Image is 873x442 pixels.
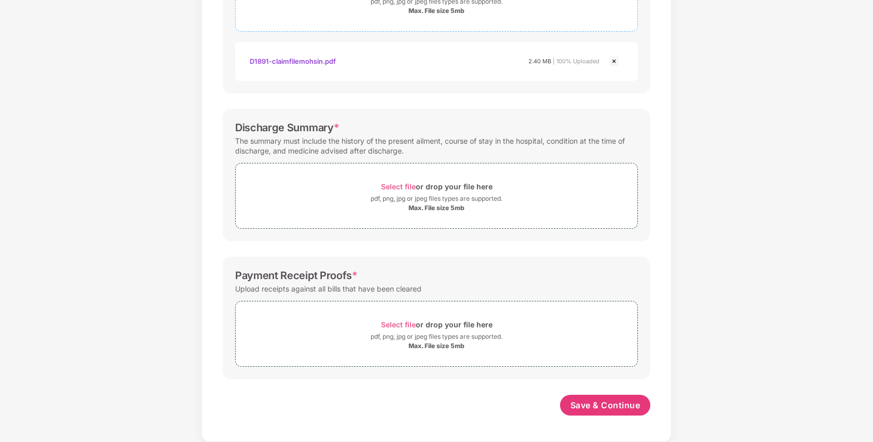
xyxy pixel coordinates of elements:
[408,342,465,350] div: Max. File size 5mb
[371,194,502,204] div: pdf, png, jpg or jpeg files types are supported.
[381,179,493,194] div: or drop your file here
[235,134,638,158] div: The summary must include the history of the present ailment, course of stay in the hospital, cond...
[236,171,637,220] span: Select fileor drop your file herepdf, png, jpg or jpeg files types are supported.Max. File size 5mb
[381,182,416,191] span: Select file
[408,204,465,212] div: Max. File size 5mb
[235,269,358,282] div: Payment Receipt Proofs
[570,399,640,411] span: Save & Continue
[250,52,336,70] div: D1891-claimfilemohsin.pdf
[235,121,339,134] div: Discharge Summary
[381,320,416,329] span: Select file
[528,58,551,65] span: 2.40 MB
[236,309,637,358] span: Select fileor drop your file herepdf, png, jpg or jpeg files types are supported.Max. File size 5mb
[408,7,465,15] div: Max. File size 5mb
[371,332,502,342] div: pdf, png, jpg or jpeg files types are supported.
[560,395,651,416] button: Save & Continue
[553,58,599,65] span: | 100% Uploaded
[381,317,493,332] div: or drop your file here
[608,55,620,67] img: svg+xml;base64,PHN2ZyBpZD0iQ3Jvc3MtMjR4MjQiIHhtbG5zPSJodHRwOi8vd3d3LnczLm9yZy8yMDAwL3N2ZyIgd2lkdG...
[235,282,421,296] div: Upload receipts against all bills that have been cleared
